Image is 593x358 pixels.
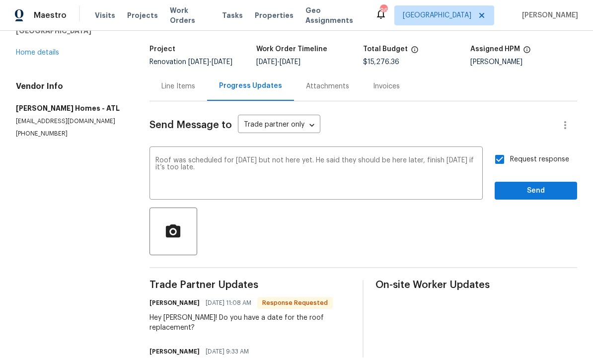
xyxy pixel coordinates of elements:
h4: Vendor Info [16,82,126,92]
span: Request response [510,155,569,165]
div: Attachments [306,82,349,92]
span: - [256,59,300,66]
span: Response Requested [258,298,332,308]
span: Trade Partner Updates [149,281,351,290]
h5: Total Budget [363,46,408,53]
div: Trade partner only [238,118,320,134]
span: The hpm assigned to this work order. [523,46,531,59]
span: Renovation [149,59,232,66]
div: Invoices [373,82,400,92]
span: On-site Worker Updates [375,281,577,290]
span: Geo Assignments [305,6,363,26]
span: [DATE] 11:08 AM [206,298,251,308]
span: The total cost of line items that have been proposed by Opendoor. This sum includes line items th... [411,46,419,59]
h6: [PERSON_NAME] [149,347,200,357]
span: Send [503,185,569,198]
h5: Assigned HPM [470,46,520,53]
div: 96 [380,6,387,16]
span: Work Orders [170,6,210,26]
span: [DATE] [188,59,209,66]
div: [PERSON_NAME] [470,59,577,66]
div: Line Items [161,82,195,92]
h5: Work Order Timeline [256,46,327,53]
span: - [188,59,232,66]
p: [PHONE_NUMBER] [16,130,126,139]
span: [DATE] [256,59,277,66]
span: [GEOGRAPHIC_DATA] [403,11,471,21]
h5: Project [149,46,175,53]
textarea: Roof was scheduled for [DATE] but not here yet. He said they should be here later, finish [DATE] ... [155,157,477,192]
span: Maestro [34,11,67,21]
div: Hey [PERSON_NAME]! Do you have a date for the roof replacement? [149,313,351,333]
h5: [PERSON_NAME] Homes - ATL [16,104,126,114]
button: Send [495,182,577,201]
span: [PERSON_NAME] [518,11,578,21]
span: Send Message to [149,121,232,131]
a: Home details [16,50,59,57]
p: [EMAIL_ADDRESS][DOMAIN_NAME] [16,118,126,126]
span: [DATE] [280,59,300,66]
span: [DATE] [212,59,232,66]
span: Tasks [222,12,243,19]
h6: [PERSON_NAME] [149,298,200,308]
h5: [GEOGRAPHIC_DATA] [16,26,126,36]
span: Projects [127,11,158,21]
span: Properties [255,11,294,21]
span: [DATE] 9:33 AM [206,347,249,357]
span: Visits [95,11,115,21]
span: $15,276.36 [363,59,399,66]
div: Progress Updates [219,81,282,91]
